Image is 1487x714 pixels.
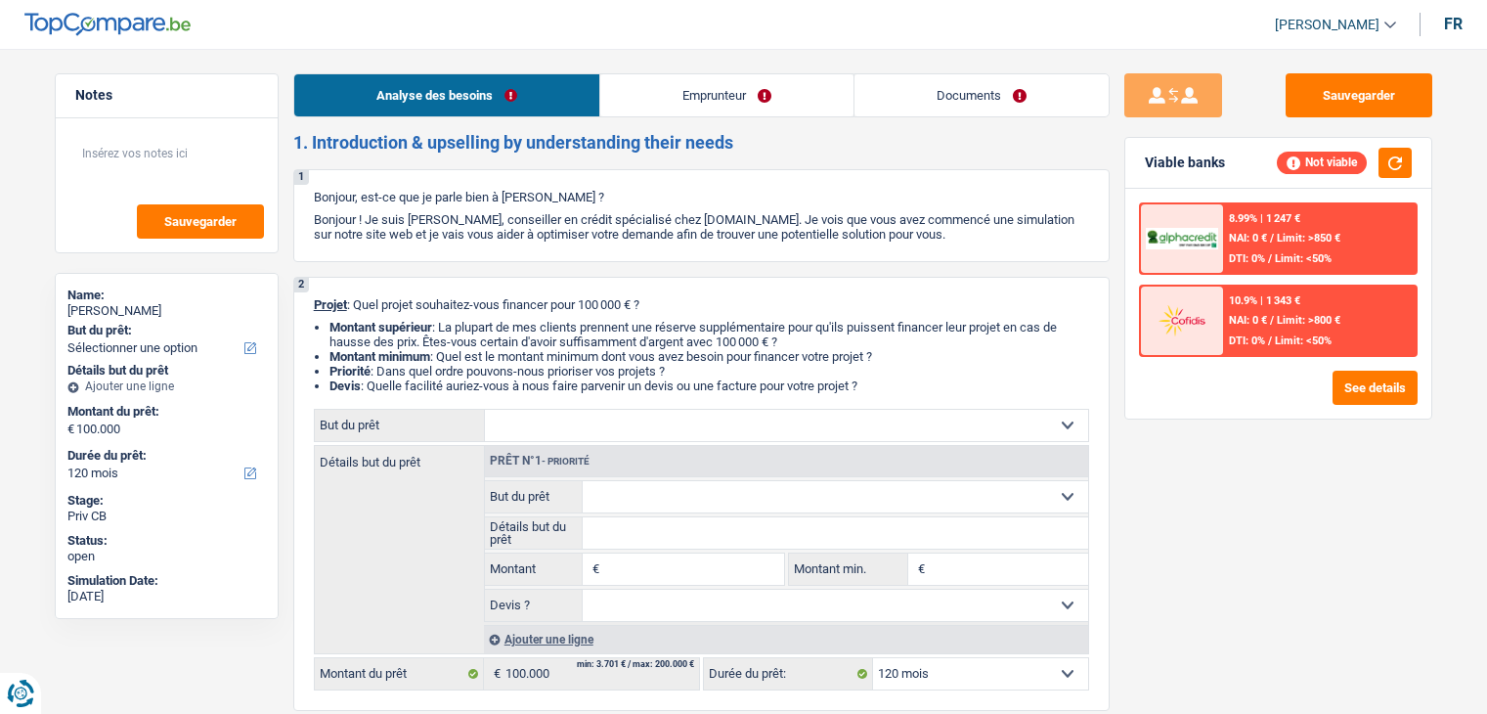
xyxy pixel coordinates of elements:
span: / [1270,314,1274,327]
label: But du prêt [315,410,485,441]
div: 10.9% | 1 343 € [1229,294,1300,307]
img: Cofidis [1146,302,1218,338]
div: min: 3.701 € / max: 200.000 € [577,660,694,669]
span: € [583,554,604,585]
h2: 1. Introduction & upselling by understanding their needs [293,132,1110,154]
span: NAI: 0 € [1229,314,1267,327]
span: / [1268,252,1272,265]
label: Montant [485,554,584,585]
span: Projet [314,297,347,312]
li: : Dans quel ordre pouvons-nous prioriser vos projets ? [329,364,1089,379]
a: Emprunteur [600,74,853,116]
p: Bonjour, est-ce que je parle bien à [PERSON_NAME] ? [314,190,1089,204]
a: [PERSON_NAME] [1259,9,1396,41]
div: Viable banks [1145,155,1225,171]
div: Simulation Date: [67,573,266,589]
div: [PERSON_NAME] [67,303,266,319]
button: Sauvegarder [137,204,264,239]
label: Durée du prêt: [704,658,873,690]
div: 2 [294,278,309,292]
p: : Quel projet souhaitez-vous financer pour 100 000 € ? [314,297,1089,312]
div: 8.99% | 1 247 € [1229,212,1300,225]
label: Montant du prêt: [67,404,262,420]
span: € [484,658,505,690]
span: € [67,422,74,437]
img: AlphaCredit [1146,228,1218,250]
div: open [67,549,266,564]
li: : La plupart de mes clients prennent une réserve supplémentaire pour qu'ils puissent financer leu... [329,320,1089,349]
h5: Notes [75,87,258,104]
div: Détails but du prêt [67,363,266,379]
strong: Priorité [329,364,371,379]
div: Prêt n°1 [485,455,594,468]
label: Devis ? [485,590,584,621]
a: Analyse des besoins [294,74,599,116]
span: / [1270,232,1274,245]
span: DTI: 0% [1229,252,1265,265]
span: Limit: >800 € [1277,314,1340,327]
span: Limit: <50% [1275,335,1332,347]
label: Montant min. [789,554,908,585]
label: Montant du prêt [315,658,484,690]
div: Priv CB [67,509,266,524]
span: Devis [329,379,361,393]
li: : Quel est le montant minimum dont vous avez besoin pour financer votre projet ? [329,349,1089,364]
label: But du prêt [485,481,584,513]
li: : Quelle facilité auriez-vous à nous faire parvenir un devis ou une facture pour votre projet ? [329,379,1089,393]
div: Status: [67,533,266,549]
span: DTI: 0% [1229,335,1265,347]
img: TopCompare Logo [24,13,191,36]
span: Limit: <50% [1275,252,1332,265]
span: - Priorité [542,456,590,467]
label: But du prêt: [67,323,262,338]
span: € [908,554,930,585]
span: NAI: 0 € [1229,232,1267,245]
div: 1 [294,170,309,185]
a: Documents [854,74,1109,116]
div: Stage: [67,493,266,509]
div: fr [1444,15,1463,33]
label: Durée du prêt: [67,448,262,464]
span: [PERSON_NAME] [1275,17,1379,33]
strong: Montant minimum [329,349,430,364]
div: Not viable [1277,152,1367,173]
strong: Montant supérieur [329,320,432,335]
button: See details [1333,371,1418,405]
span: Limit: >850 € [1277,232,1340,245]
button: Sauvegarder [1286,73,1432,117]
span: / [1268,335,1272,347]
label: Détails but du prêt [315,446,484,469]
span: Sauvegarder [164,215,237,228]
div: Name: [67,288,266,303]
div: Ajouter une ligne [67,379,266,393]
label: Détails but du prêt [485,517,584,549]
p: Bonjour ! Je suis [PERSON_NAME], conseiller en crédit spécialisé chez [DOMAIN_NAME]. Je vois que ... [314,212,1089,242]
div: [DATE] [67,589,266,604]
div: Ajouter une ligne [484,625,1088,653]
